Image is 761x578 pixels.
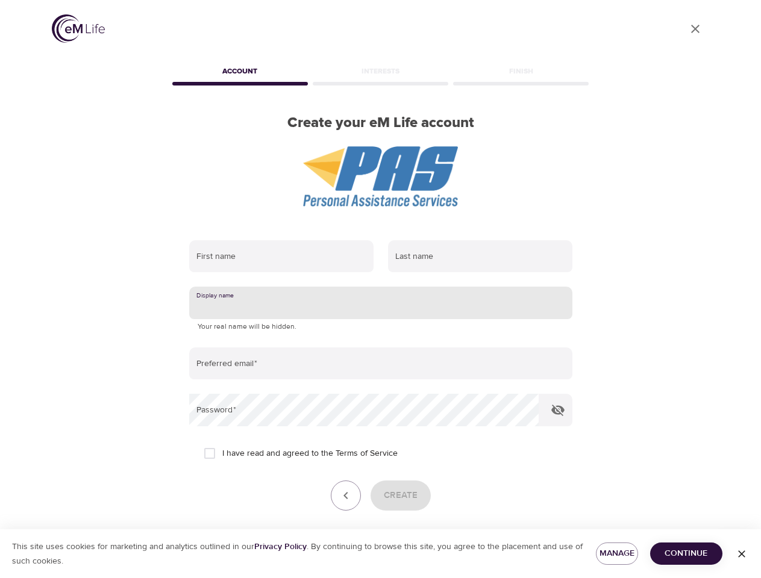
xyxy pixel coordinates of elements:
[681,14,710,43] a: close
[596,542,638,565] button: Manage
[606,546,628,561] span: Manage
[303,146,458,207] img: PAS%20logo.png
[254,541,307,552] a: Privacy Policy
[170,114,592,132] h2: Create your eM Life account
[336,447,398,460] a: Terms of Service
[198,321,564,333] p: Your real name will be hidden.
[660,546,713,561] span: Continue
[222,447,398,460] span: I have read and agreed to the
[52,14,105,43] img: logo
[650,542,722,565] button: Continue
